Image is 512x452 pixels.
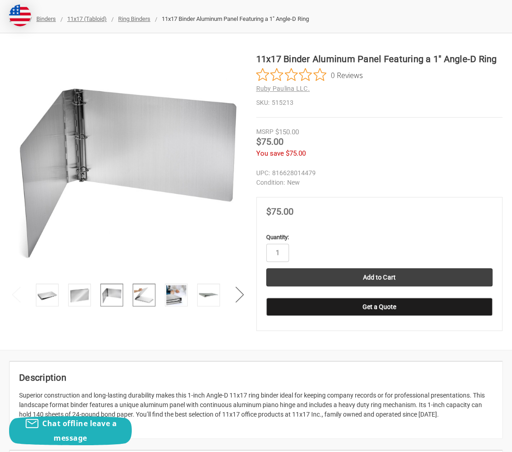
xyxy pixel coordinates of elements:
img: 11x17 Binder Aluminum Panel Featuring a 1" Angle-D Ring [166,285,186,305]
button: Chat offline leave a message [9,416,132,445]
span: You save [256,149,284,157]
img: 11x17 Binder Aluminum Panel Featuring a 1" Angle-D Ring [37,285,57,305]
dd: New [256,178,503,187]
h2: Description [19,371,493,384]
img: duty and tax information for United States [9,5,31,26]
img: 11x17 Binder Aluminum Panel Featuring a 1" Angle-D Ring [15,52,242,279]
span: $75.00 [286,149,306,157]
dt: Condition: [256,178,285,187]
button: Previous [7,280,25,308]
p: Superior construction and long-lasting durability makes this 1-inch Angle-D 11x17 ring binder ide... [19,391,493,419]
span: 11x17 Binder Aluminum Panel Featuring a 1" Angle-D Ring [162,15,309,22]
button: Next [231,280,249,308]
span: Chat offline leave a message [42,418,117,443]
a: Ring Binders [118,15,150,22]
a: 11x17 (Tabloid) [67,15,107,22]
img: 11x17 Binder Aluminum Panel Featuring a 1" Angle-D Ring [70,285,89,305]
span: 0 Reviews [331,68,363,82]
dd: 816628014479 [256,168,503,178]
img: 11x17 Binder Aluminum Panel Featuring a 1" Angle-D Ring [199,285,219,305]
span: $150.00 [275,128,299,136]
h1: 11x17 Binder Aluminum Panel Featuring a 1" Angle-D Ring [256,52,503,66]
input: Add to Cart [266,268,493,286]
img: 11x17 Binder Aluminum Panel Featuring a 1" Angle-D Ring [102,285,122,305]
dt: SKU: [256,98,269,108]
a: Binders [36,15,56,22]
button: Get a Quote [266,298,493,316]
img: 11x17 Binder Aluminum Panel Featuring a 1" Angle-D Ring [134,285,154,305]
dt: UPC: [256,168,270,178]
dd: 515213 [256,98,503,108]
button: Rated 0 out of 5 stars from 0 reviews. Jump to reviews. [256,68,363,82]
span: $75.00 [266,206,293,217]
a: Ruby Paulina LLC. [256,85,310,92]
div: MSRP [256,127,273,137]
span: $75.00 [256,136,283,147]
label: Quantity: [266,233,493,242]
